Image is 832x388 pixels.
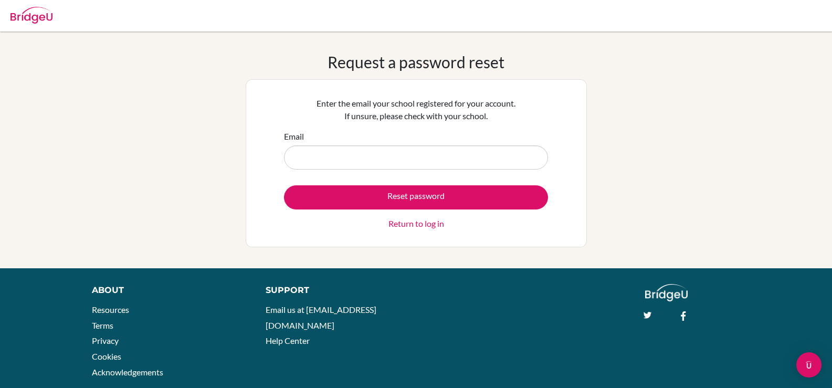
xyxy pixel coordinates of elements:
img: logo_white@2x-f4f0deed5e89b7ecb1c2cc34c3e3d731f90f0f143d5ea2071677605dd97b5244.png [645,284,688,301]
a: Terms [92,320,113,330]
button: Reset password [284,185,548,209]
a: Help Center [266,335,310,345]
a: Resources [92,305,129,314]
div: Open Intercom Messenger [796,352,822,377]
a: Acknowledgements [92,367,163,377]
a: Email us at [EMAIL_ADDRESS][DOMAIN_NAME] [266,305,376,330]
a: Privacy [92,335,119,345]
a: Return to log in [388,217,444,230]
div: Support [266,284,405,297]
p: Enter the email your school registered for your account. If unsure, please check with your school. [284,97,548,122]
label: Email [284,130,304,143]
div: About [92,284,242,297]
h1: Request a password reset [328,53,504,71]
img: Bridge-U [10,7,52,24]
a: Cookies [92,351,121,361]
